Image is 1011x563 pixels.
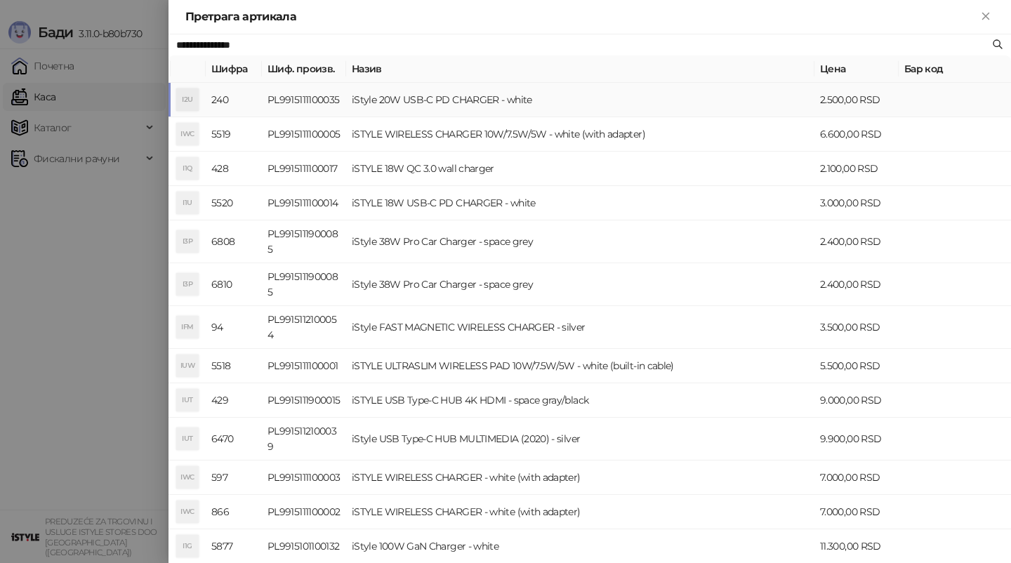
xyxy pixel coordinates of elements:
[206,418,262,461] td: 6470
[346,349,814,383] td: iSTYLE ULTRASLIM WIRELESS PAD 10W/7.5W/5W - white (built-in cable)
[176,157,199,180] div: I1Q
[346,152,814,186] td: iSTYLE 18W QC 3.0 wall charger
[814,263,899,306] td: 2.400,00 RSD
[206,83,262,117] td: 240
[176,230,199,253] div: I3P
[346,495,814,529] td: iSTYLE WIRELESS CHARGER - white (with adapter)
[346,220,814,263] td: iStyle 38W Pro Car Charger - space grey
[346,418,814,461] td: iStyle USB Type-C HUB MULTIMEDIA (2020) - silver
[176,466,199,489] div: IWC
[814,220,899,263] td: 2.400,00 RSD
[814,186,899,220] td: 3.000,00 RSD
[262,495,346,529] td: PL9915111100002
[814,117,899,152] td: 6.600,00 RSD
[176,428,199,450] div: IUT
[262,152,346,186] td: PL9915111100017
[262,383,346,418] td: PL9915111900015
[262,186,346,220] td: PL9915111100014
[206,349,262,383] td: 5518
[176,192,199,214] div: I1U
[206,117,262,152] td: 5519
[176,501,199,523] div: IWC
[346,461,814,495] td: iSTYLE WIRELESS CHARGER - white (with adapter)
[262,263,346,306] td: PL9915111900085
[814,461,899,495] td: 7.000,00 RSD
[262,83,346,117] td: PL9915111100035
[814,152,899,186] td: 2.100,00 RSD
[346,55,814,83] th: Назив
[814,55,899,83] th: Цена
[346,117,814,152] td: iSTYLE WIRELESS CHARGER 10W/7.5W/5W - white (with adapter)
[206,186,262,220] td: 5520
[814,83,899,117] td: 2.500,00 RSD
[176,355,199,377] div: IUW
[346,263,814,306] td: iStyle 38W Pro Car Charger - space grey
[262,418,346,461] td: PL9915112100039
[176,88,199,111] div: I2U
[346,306,814,349] td: iStyle FAST MAGNETIC WIRELESS CHARGER - silver
[899,55,1011,83] th: Бар код
[814,495,899,529] td: 7.000,00 RSD
[176,316,199,338] div: IFM
[814,306,899,349] td: 3.500,00 RSD
[206,495,262,529] td: 866
[262,306,346,349] td: PL9915112100054
[346,83,814,117] td: iStyle 20W USB-C PD CHARGER - white
[206,306,262,349] td: 94
[262,461,346,495] td: PL9915111100003
[206,383,262,418] td: 429
[185,8,977,25] div: Претрага артикала
[977,8,994,25] button: Close
[206,220,262,263] td: 6808
[206,263,262,306] td: 6810
[206,461,262,495] td: 597
[814,383,899,418] td: 9.000,00 RSD
[176,123,199,145] div: IWC
[206,55,262,83] th: Шифра
[262,220,346,263] td: PL9915111900085
[262,55,346,83] th: Шиф. произв.
[814,418,899,461] td: 9.900,00 RSD
[176,273,199,296] div: I3P
[262,117,346,152] td: PL9915111100005
[176,535,199,557] div: I1G
[814,349,899,383] td: 5.500,00 RSD
[346,383,814,418] td: iSTYLE USB Type-C HUB 4K HDMI - space gray/black
[346,186,814,220] td: iSTYLE 18W USB-C PD CHARGER - white
[206,152,262,186] td: 428
[262,349,346,383] td: PL9915111100001
[176,389,199,411] div: IUT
